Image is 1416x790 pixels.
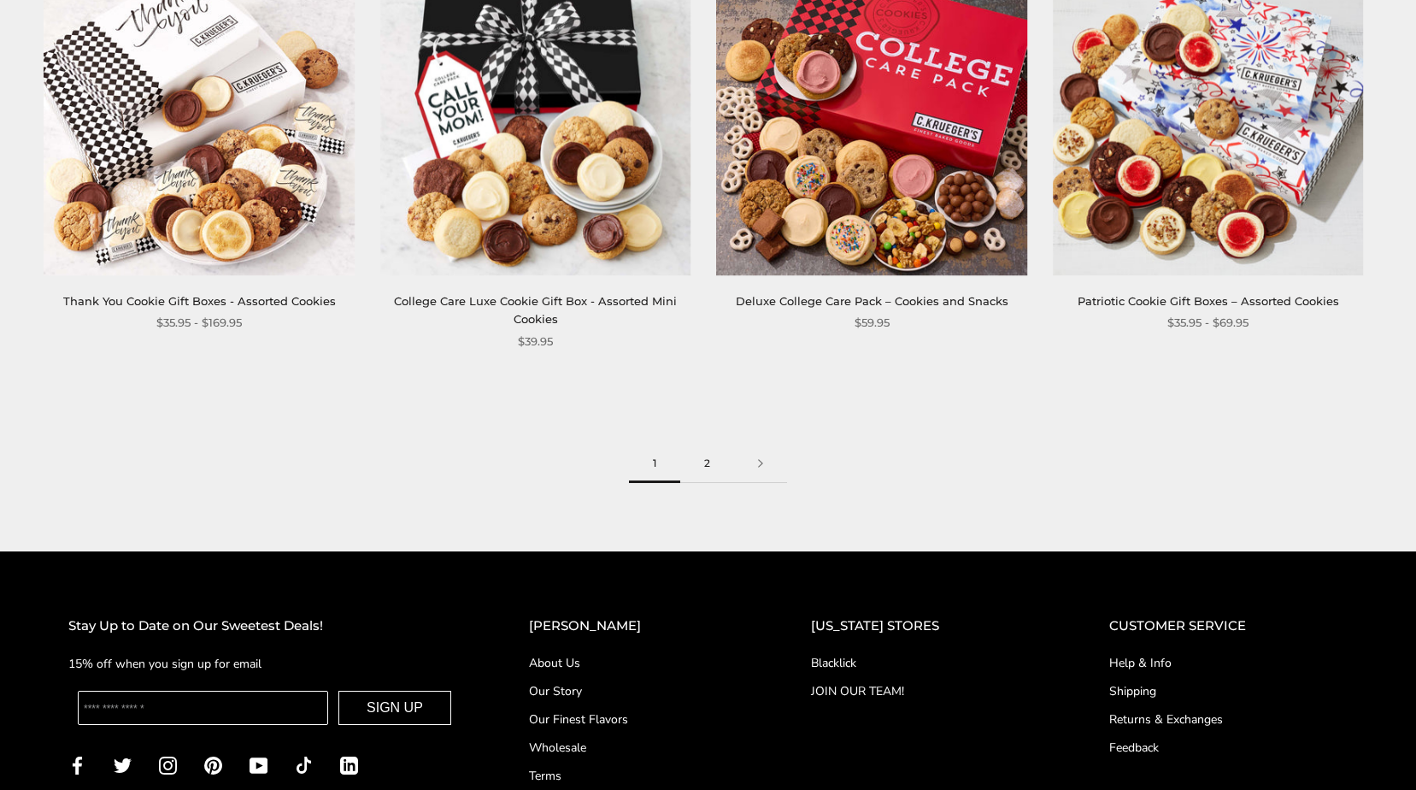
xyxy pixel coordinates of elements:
a: About Us [529,654,743,672]
a: Pinterest [204,755,222,775]
a: Our Finest Flavors [529,710,743,728]
a: Blacklick [811,654,1041,672]
span: $59.95 [855,314,890,332]
button: SIGN UP [338,691,451,725]
span: 1 [629,445,680,483]
a: Thank You Cookie Gift Boxes - Assorted Cookies [63,294,336,308]
a: Next page [734,445,787,483]
a: JOIN OUR TEAM! [811,682,1041,700]
a: Twitter [114,755,132,775]
h2: CUSTOMER SERVICE [1109,616,1348,637]
a: Instagram [159,755,177,775]
p: 15% off when you sign up for email [68,654,461,674]
h2: [PERSON_NAME] [529,616,743,637]
span: $39.95 [518,333,553,351]
a: Facebook [68,755,86,775]
h2: [US_STATE] STORES [811,616,1041,637]
a: YouTube [250,755,267,775]
a: Our Story [529,682,743,700]
a: Returns & Exchanges [1109,710,1348,728]
a: 2 [680,445,734,483]
a: LinkedIn [340,755,358,775]
a: Patriotic Cookie Gift Boxes – Assorted Cookies [1078,294,1339,308]
input: Enter your email [78,691,328,725]
a: Wholesale [529,739,743,757]
a: TikTok [295,755,313,775]
a: Help & Info [1109,654,1348,672]
a: Shipping [1109,682,1348,700]
a: Deluxe College Care Pack – Cookies and Snacks [736,294,1008,308]
span: $35.95 - $169.95 [156,314,242,332]
a: Feedback [1109,739,1348,757]
span: $35.95 - $69.95 [1167,314,1249,332]
a: Terms [529,767,743,785]
a: College Care Luxe Cookie Gift Box - Assorted Mini Cookies [394,294,677,326]
h2: Stay Up to Date on Our Sweetest Deals! [68,616,461,637]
